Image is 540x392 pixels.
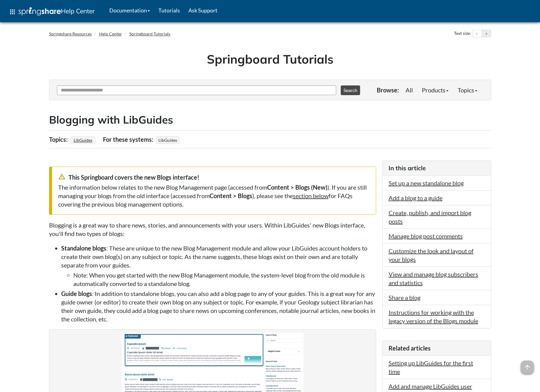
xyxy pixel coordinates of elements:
li: Note: When you get started with the new Blog Management module, the system-level blog from the ol... [73,271,376,288]
strong: Content > Blogs (New) [267,184,327,191]
a: Share a blog [389,294,420,301]
li: : In addition to standalone blogs, you can also add a blog page to any of your guides. This is a ... [61,289,376,323]
strong: Content > Blogs [210,192,252,199]
a: Add a blog to a guide [389,194,442,201]
span: Related articles [389,344,431,352]
a: apps Help Center [5,3,99,21]
a: Products [417,84,453,96]
a: Documentation [105,3,154,18]
div: This Springboard covers the new Blogs interface! [58,173,370,181]
a: View and manage blog subscribers and statistics [389,271,478,286]
img: Springshare [18,7,61,15]
a: LibGuides [73,136,93,145]
a: Create, publish, and import blog posts [389,209,471,225]
h2: Blogging with LibGuides [49,112,491,127]
li: : These are unique to the new Blog Management module and allow your LibGuides account holders to ... [61,244,376,288]
div: Text size: [453,30,472,38]
h1: Springboard Tutorials [54,51,487,68]
span: warning_amber [58,173,65,180]
h3: In this article [389,164,485,172]
a: Topics [453,84,482,96]
a: Ask Support [184,3,222,18]
a: section below [293,192,329,199]
a: Instructions for working with the legacy version of the Blogs module [389,309,478,324]
div: Topics: [49,134,69,145]
a: All [401,84,417,96]
p: Browse: [377,86,399,94]
button: Decrease text size [472,30,482,37]
a: arrow_upward [521,361,534,368]
div: For these systems: [103,134,155,145]
p: Blogging is a great way to share news, stories, and announcements with your users. Within LibGuid... [49,221,376,238]
a: Springboard Tutorials [129,31,170,36]
a: Manage blog post comments [389,232,463,240]
strong: Guide blogs [61,290,92,297]
span: arrow_upward [521,360,534,374]
div: The information below relates to the new Blog Management page (accessed from ). If you are still ... [58,183,370,208]
a: Set up a new standalone blog [389,179,464,187]
span: apps [9,8,16,15]
a: Customize the look and layout of your blogs [389,247,474,263]
a: Springshare Resources [49,31,92,36]
a: Tutorials [154,3,184,18]
button: Increase text size [482,30,491,37]
button: Search [341,85,360,95]
span: Help Center [61,7,95,15]
strong: Standalone blogs [61,244,106,252]
span: LibGuides [156,136,179,144]
a: Setting up LibGuides for the first time [389,359,473,375]
a: Help Center [99,31,122,36]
